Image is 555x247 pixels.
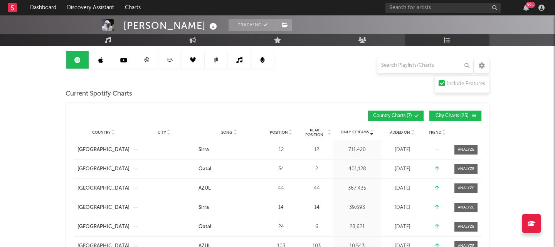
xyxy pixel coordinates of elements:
span: Song [221,130,232,135]
a: AZUL [198,185,260,192]
div: [DATE] [383,204,422,212]
button: Country Charts(7) [368,111,424,121]
a: Sirra [198,204,260,212]
div: [DATE] [383,165,422,173]
div: [DATE] [383,146,422,154]
a: Qatal [198,165,260,173]
div: [PERSON_NAME] [123,19,219,32]
span: Trend [429,130,441,135]
div: Qatal [198,223,211,231]
button: 99+ [523,5,529,11]
div: 2 [302,165,331,173]
div: 12 [302,146,331,154]
div: 401,128 [335,165,379,173]
div: 39,693 [335,204,379,212]
button: City Charts(25) [429,111,481,121]
div: AZUL [198,185,211,192]
div: 99 + [526,2,535,8]
a: [GEOGRAPHIC_DATA] [77,204,129,212]
a: [GEOGRAPHIC_DATA] [77,185,129,192]
span: Daily Streams [341,129,369,135]
div: Sirra [198,204,209,212]
div: 711,420 [335,146,379,154]
a: [GEOGRAPHIC_DATA] [77,146,129,154]
div: 12 [264,146,298,154]
div: Sirra [198,146,209,154]
div: 28,621 [335,223,379,231]
span: Peak Position [302,128,326,137]
span: City [158,130,166,135]
button: Tracking [229,19,277,31]
div: [DATE] [383,223,422,231]
span: Added On [390,130,410,135]
div: 14 [302,204,331,212]
span: Current Spotify Charts [66,89,132,99]
a: [GEOGRAPHIC_DATA] [77,165,129,173]
div: 34 [264,165,298,173]
input: Search Playlists/Charts [377,58,473,73]
input: Search for artists [385,3,501,13]
div: 6 [302,223,331,231]
span: Country Charts ( 7 ) [373,114,412,118]
a: Sirra [198,146,260,154]
div: 367,435 [335,185,379,192]
div: 44 [302,185,331,192]
span: Country [92,130,111,135]
a: [GEOGRAPHIC_DATA] [77,223,129,231]
a: Qatal [198,223,260,231]
div: 24 [264,223,298,231]
div: Include Features [447,79,485,89]
div: 14 [264,204,298,212]
span: City Charts ( 25 ) [434,114,470,118]
div: 44 [264,185,298,192]
div: Qatal [198,165,211,173]
span: Position [270,130,288,135]
div: [DATE] [383,185,422,192]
